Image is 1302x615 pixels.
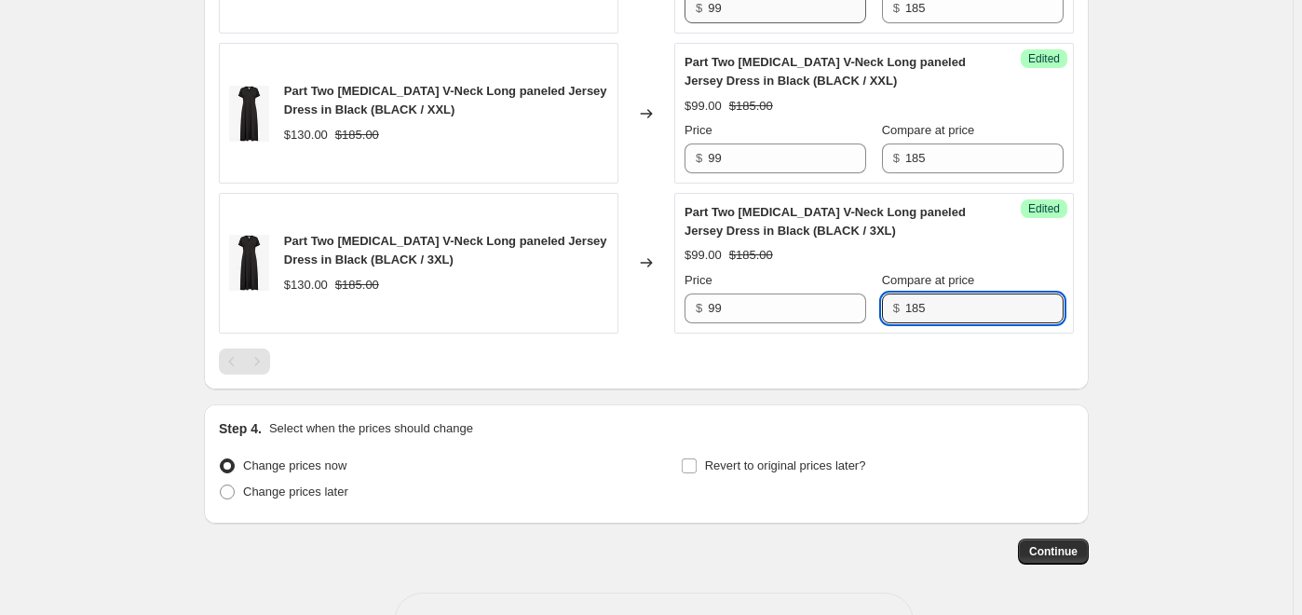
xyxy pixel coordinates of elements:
[269,419,473,438] p: Select when the prices should change
[243,458,346,472] span: Change prices now
[335,276,379,294] strike: $185.00
[696,151,702,165] span: $
[219,348,270,375] nav: Pagination
[696,1,702,15] span: $
[284,234,607,266] span: Part Two [MEDICAL_DATA] V-Neck Long paneled Jersey Dress in Black (BLACK / 3XL)
[243,485,348,499] span: Change prices later
[882,123,975,137] span: Compare at price
[335,126,379,144] strike: $185.00
[229,86,269,142] img: 30309456_194008_100_80x.jpg
[1018,539,1089,565] button: Continue
[284,276,328,294] div: $130.00
[882,273,975,287] span: Compare at price
[729,246,773,265] strike: $185.00
[685,123,712,137] span: Price
[893,151,900,165] span: $
[229,235,269,291] img: 30309456_194008_100_80x.jpg
[685,205,966,238] span: Part Two [MEDICAL_DATA] V-Neck Long paneled Jersey Dress in Black (BLACK / 3XL)
[1028,201,1060,216] span: Edited
[685,273,712,287] span: Price
[705,458,866,472] span: Revert to original prices later?
[1029,544,1078,559] span: Continue
[685,246,722,265] div: $99.00
[893,301,900,315] span: $
[1028,51,1060,66] span: Edited
[729,97,773,116] strike: $185.00
[893,1,900,15] span: $
[685,55,966,88] span: Part Two [MEDICAL_DATA] V-Neck Long paneled Jersey Dress in Black (BLACK / XXL)
[685,97,722,116] div: $99.00
[284,84,607,116] span: Part Two [MEDICAL_DATA] V-Neck Long paneled Jersey Dress in Black (BLACK / XXL)
[696,301,702,315] span: $
[284,126,328,144] div: $130.00
[219,419,262,438] h2: Step 4.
